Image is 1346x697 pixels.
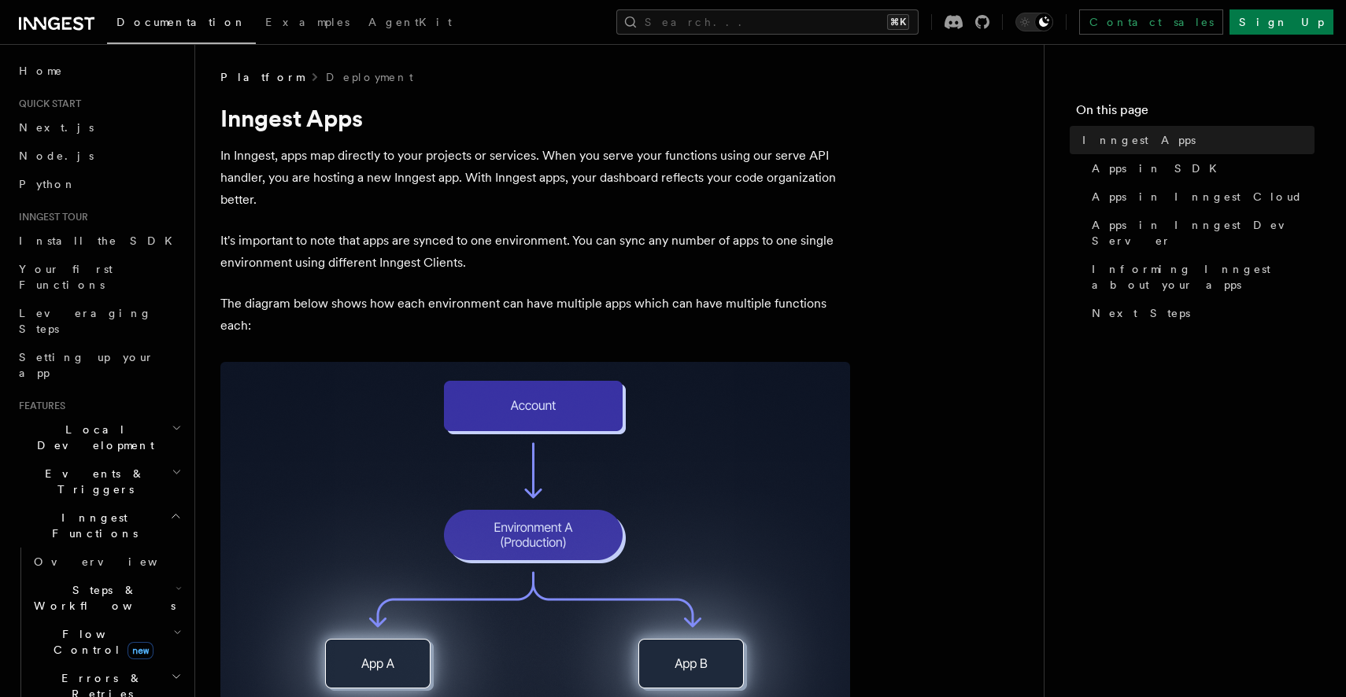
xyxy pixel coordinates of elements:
[220,293,850,337] p: The diagram below shows how each environment can have multiple apps which can have multiple funct...
[13,142,185,170] a: Node.js
[1085,255,1315,299] a: Informing Inngest about your apps
[1015,13,1053,31] button: Toggle dark mode
[265,16,349,28] span: Examples
[220,230,850,274] p: It's important to note that apps are synced to one environment. You can sync any number of apps t...
[1082,132,1196,148] span: Inngest Apps
[1092,160,1226,176] span: Apps in SDK
[1076,101,1315,126] h4: On this page
[13,299,185,343] a: Leveraging Steps
[256,5,359,42] a: Examples
[19,307,152,335] span: Leveraging Steps
[28,626,173,658] span: Flow Control
[107,5,256,44] a: Documentation
[128,642,153,659] span: new
[13,422,172,453] span: Local Development
[13,170,185,198] a: Python
[1085,211,1315,255] a: Apps in Inngest Dev Server
[887,14,909,30] kbd: ⌘K
[1085,299,1315,327] a: Next Steps
[13,400,65,412] span: Features
[1085,154,1315,183] a: Apps in SDK
[19,234,182,247] span: Install the SDK
[28,576,185,620] button: Steps & Workflows
[28,620,185,664] button: Flow Controlnew
[1085,183,1315,211] a: Apps in Inngest Cloud
[1092,261,1315,293] span: Informing Inngest about your apps
[1092,305,1190,321] span: Next Steps
[19,121,94,134] span: Next.js
[19,263,113,291] span: Your first Functions
[1092,217,1315,249] span: Apps in Inngest Dev Server
[220,69,304,85] span: Platform
[220,145,850,211] p: In Inngest, apps map directly to your projects or services. When you serve your functions using o...
[13,255,185,299] a: Your first Functions
[1076,126,1315,154] a: Inngest Apps
[1230,9,1333,35] a: Sign Up
[13,98,81,110] span: Quick start
[326,69,413,85] a: Deployment
[13,503,185,548] button: Inngest Functions
[28,582,176,614] span: Steps & Workflows
[34,555,196,568] span: Overview
[220,104,850,132] h1: Inngest Apps
[616,9,919,35] button: Search...⌘K
[116,16,246,28] span: Documentation
[19,63,63,79] span: Home
[13,211,88,223] span: Inngest tour
[28,548,185,576] a: Overview
[1079,9,1223,35] a: Contact sales
[368,16,452,28] span: AgentKit
[359,5,461,42] a: AgentKit
[19,178,76,190] span: Python
[13,343,185,387] a: Setting up your app
[19,149,94,162] span: Node.js
[13,57,185,85] a: Home
[13,459,185,503] button: Events & Triggers
[13,113,185,142] a: Next.js
[19,351,154,379] span: Setting up your app
[13,466,172,497] span: Events & Triggers
[13,227,185,255] a: Install the SDK
[13,415,185,459] button: Local Development
[13,510,170,541] span: Inngest Functions
[1092,189,1303,205] span: Apps in Inngest Cloud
